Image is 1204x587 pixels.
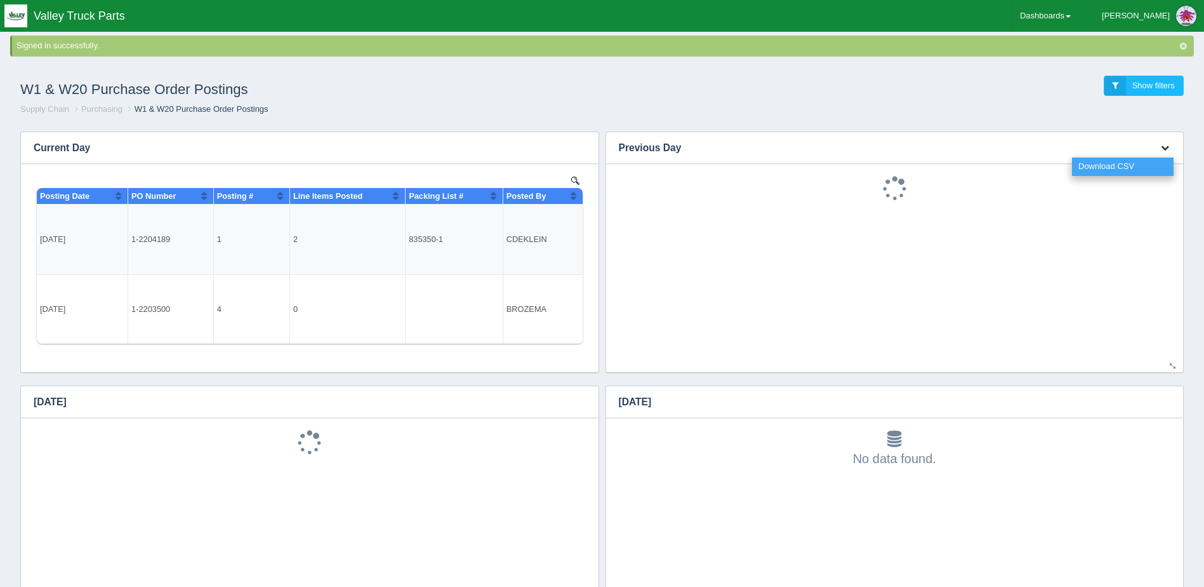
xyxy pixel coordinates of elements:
td: [DATE] [3,28,95,98]
img: q1blfpkbivjhsugxdrfq.png [4,4,27,27]
li: W1 & W20 Purchase Order Postings [125,104,268,116]
button: Sort column ascending [242,11,251,27]
td: 1-2203500 [95,98,180,167]
td: 2 [256,28,371,98]
a: Purchasing [81,104,122,114]
button: Sort column ascending [456,11,464,27]
div: Signed in successfully. [17,40,1191,52]
span: Line Items Posted [260,15,329,24]
td: CDEKLEIN [469,28,549,98]
h3: [DATE] [21,386,579,418]
span: Show filters [1132,81,1175,90]
td: 0 [256,98,371,167]
span: Packing List # [375,15,430,24]
td: 835350-1 [372,28,470,98]
button: Sort column ascending [81,11,89,27]
button: Sort column ascending [166,11,175,27]
button: Sort column ascending [358,11,366,27]
h1: W1 & W20 Purchase Order Postings [20,76,602,104]
td: 4 [180,98,256,167]
span: Posting # [183,15,220,24]
div: No data found. [619,431,1171,468]
h3: Current Day [21,132,579,164]
td: 1 [180,28,256,98]
span: PO Number [98,15,142,24]
span: Valley Truck Parts [34,10,125,22]
a: Download CSV [1072,158,1174,176]
span: Posting Date [6,15,56,24]
span: Posted By [473,15,513,24]
div: [PERSON_NAME] [1102,3,1170,29]
td: 1-2204189 [95,28,180,98]
a: Show filters [1104,76,1184,97]
td: [DATE] [3,98,95,167]
h3: Previous Day [606,132,1145,164]
td: BROZEMA [469,98,549,167]
h3: [DATE] [606,386,1165,418]
a: Supply Chain [20,104,69,114]
button: Sort column ascending [536,11,544,27]
img: Profile Picture [1176,6,1196,26]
